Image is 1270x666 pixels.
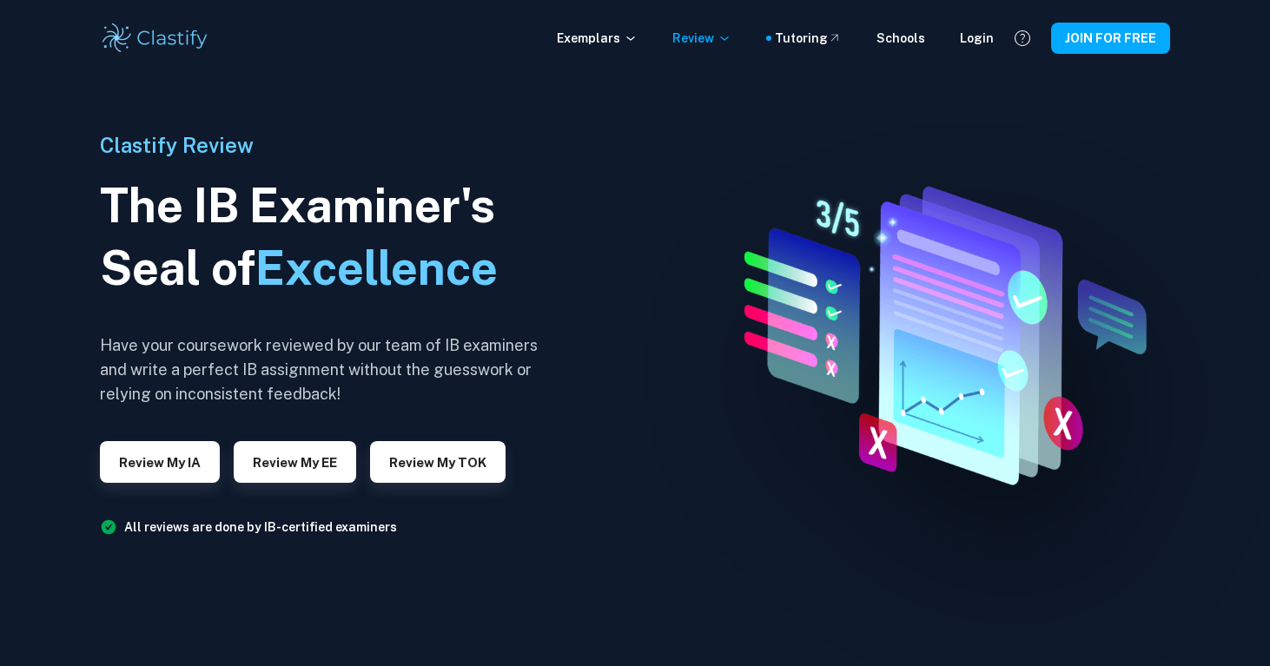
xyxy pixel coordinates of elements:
h6: Have your coursework reviewed by our team of IB examiners and write a perfect IB assignment witho... [100,333,552,406]
button: Review my IA [100,441,220,483]
a: Login [960,29,994,48]
button: JOIN FOR FREE [1051,23,1170,54]
button: Review my TOK [370,441,506,483]
p: Review [672,29,731,48]
button: Review my EE [234,441,356,483]
h6: Clastify Review [100,129,552,161]
a: Tutoring [775,29,842,48]
h1: The IB Examiner's Seal of [100,175,552,300]
a: All reviews are done by IB-certified examiners [124,520,397,534]
img: Clastify logo [100,21,210,56]
button: Help and Feedback [1008,23,1037,53]
span: Excellence [255,241,498,295]
a: Schools [876,29,925,48]
img: IA Review hero [705,173,1169,492]
p: Exemplars [557,29,638,48]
